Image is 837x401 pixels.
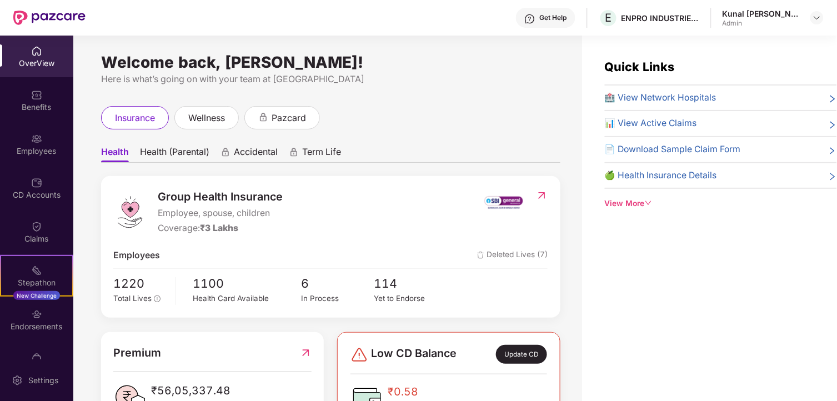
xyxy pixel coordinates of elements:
[302,274,374,293] span: 6
[605,117,697,131] span: 📊 View Active Claims
[25,375,62,386] div: Settings
[622,13,699,23] div: ENPRO INDUSTRIES PVT LTD
[101,146,129,162] span: Health
[289,147,299,157] div: animation
[158,207,283,220] span: Employee, spouse, children
[31,46,42,57] img: svg+xml;base64,PHN2ZyBpZD0iSG9tZSIgeG1sbnM9Imh0dHA6Ly93d3cudzMub3JnLzIwMDAvc3ZnIiB3aWR0aD0iMjAiIG...
[220,147,230,157] div: animation
[477,252,484,259] img: deleteIcon
[605,11,612,24] span: E
[828,93,837,105] span: right
[154,295,161,302] span: info-circle
[374,274,446,293] span: 114
[605,143,741,157] span: 📄 Download Sample Claim Form
[828,119,837,131] span: right
[193,293,301,304] div: Health Card Available
[813,13,821,22] img: svg+xml;base64,PHN2ZyBpZD0iRHJvcGRvd24tMzJ4MzIiIHhtbG5zPSJodHRwOi8vd3d3LnczLm9yZy8yMDAwL3N2ZyIgd2...
[188,111,225,125] span: wellness
[12,375,23,386] img: svg+xml;base64,PHN2ZyBpZD0iU2V0dGluZy0yMHgyMCIgeG1sbnM9Imh0dHA6Ly93d3cudzMub3JnLzIwMDAvc3ZnIiB3aW...
[113,344,161,362] span: Premium
[302,146,341,162] span: Term Life
[374,293,446,304] div: Yet to Endorse
[477,249,548,263] span: Deleted Lives (7)
[31,133,42,144] img: svg+xml;base64,PHN2ZyBpZD0iRW1wbG95ZWVzIiB4bWxucz0iaHR0cDovL3d3dy53My5vcmcvMjAwMC9zdmciIHdpZHRoPS...
[200,223,238,233] span: ₹3 Lakhs
[496,345,547,364] div: Update CD
[723,19,800,28] div: Admin
[115,111,155,125] span: insurance
[605,169,717,183] span: 🍏 Health Insurance Details
[151,382,230,399] span: ₹56,05,337.48
[645,199,653,207] span: down
[300,344,312,362] img: RedirectIcon
[388,383,464,400] span: ₹0.58
[272,111,306,125] span: pazcard
[13,291,60,300] div: New Challenge
[31,177,42,188] img: svg+xml;base64,PHN2ZyBpZD0iQ0RfQWNjb3VudHMiIGRhdGEtbmFtZT0iQ0QgQWNjb3VudHMiIHhtbG5zPSJodHRwOi8vd3...
[605,91,716,105] span: 🏥 View Network Hospitals
[372,345,457,364] span: Low CD Balance
[350,346,368,364] img: svg+xml;base64,PHN2ZyBpZD0iRGFuZ2VyLTMyeDMyIiB4bWxucz0iaHR0cDovL3d3dy53My5vcmcvMjAwMC9zdmciIHdpZH...
[158,188,283,205] span: Group Health Insurance
[101,58,560,67] div: Welcome back, [PERSON_NAME]!
[31,265,42,276] img: svg+xml;base64,PHN2ZyB4bWxucz0iaHR0cDovL3d3dy53My5vcmcvMjAwMC9zdmciIHdpZHRoPSIyMSIgaGVpZ2h0PSIyMC...
[1,277,72,288] div: Stepathon
[302,293,374,304] div: In Process
[234,146,278,162] span: Accidental
[31,353,42,364] img: svg+xml;base64,PHN2ZyBpZD0iTXlfT3JkZXJzIiBkYXRhLW5hbWU9Ik15IE9yZGVycyIgeG1sbnM9Imh0dHA6Ly93d3cudz...
[31,309,42,320] img: svg+xml;base64,PHN2ZyBpZD0iRW5kb3JzZW1lbnRzIiB4bWxucz0iaHR0cDovL3d3dy53My5vcmcvMjAwMC9zdmciIHdpZH...
[193,274,301,293] span: 1100
[101,72,560,86] div: Here is what’s going on with your team at [GEOGRAPHIC_DATA]
[483,188,525,216] img: insurerIcon
[113,196,147,229] img: logo
[113,294,152,303] span: Total Lives
[828,171,837,183] span: right
[605,59,675,74] span: Quick Links
[31,221,42,232] img: svg+xml;base64,PHN2ZyBpZD0iQ2xhaW0iIHhtbG5zPSJodHRwOi8vd3d3LnczLm9yZy8yMDAwL3N2ZyIgd2lkdGg9IjIwIi...
[113,274,168,293] span: 1220
[113,249,160,263] span: Employees
[828,145,837,157] span: right
[605,198,837,210] div: View More
[524,13,535,24] img: svg+xml;base64,PHN2ZyBpZD0iSGVscC0zMngzMiIgeG1sbnM9Imh0dHA6Ly93d3cudzMub3JnLzIwMDAvc3ZnIiB3aWR0aD...
[158,222,283,235] div: Coverage:
[536,190,548,201] img: RedirectIcon
[140,146,209,162] span: Health (Parental)
[540,13,567,22] div: Get Help
[13,11,86,25] img: New Pazcare Logo
[31,89,42,101] img: svg+xml;base64,PHN2ZyBpZD0iQmVuZWZpdHMiIHhtbG5zPSJodHRwOi8vd3d3LnczLm9yZy8yMDAwL3N2ZyIgd2lkdGg9Ij...
[258,112,268,122] div: animation
[723,8,800,19] div: Kunal [PERSON_NAME]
